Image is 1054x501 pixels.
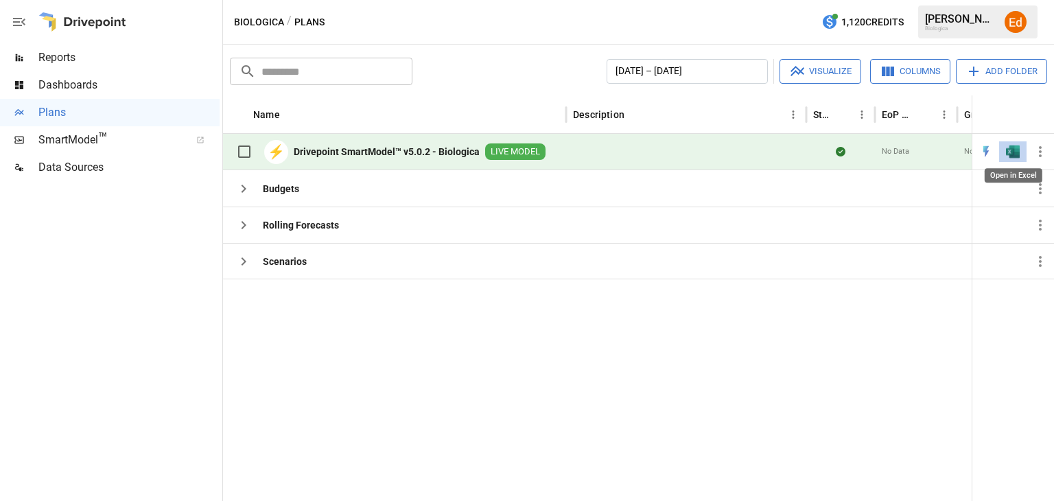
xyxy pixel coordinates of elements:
img: g5qfjXmAAAAABJRU5ErkJggg== [1006,145,1020,159]
button: Add Folder [956,59,1047,84]
button: Sort [281,105,301,124]
button: Columns [870,59,950,84]
div: Open in Excel [1006,145,1020,159]
button: Sort [915,105,935,124]
button: Sort [1035,105,1054,124]
div: Name [253,109,280,120]
span: Data Sources [38,159,220,176]
div: EoP Cash [882,109,914,120]
img: quick-edit-flash.b8aec18c.svg [979,145,993,159]
span: ™ [98,130,108,147]
div: ⚡ [264,140,288,164]
b: Drivepoint SmartModel™ v5.0.2 - Biologica [294,145,480,159]
div: Open in Excel [985,168,1042,183]
button: Sort [833,105,852,124]
div: Description [573,109,624,120]
button: Biologica [234,14,284,31]
img: Ed Lack [1005,11,1027,33]
button: 1,120Credits [816,10,909,35]
div: Open in Quick Edit [979,145,993,159]
span: No Data [882,146,909,157]
div: Status [813,109,832,120]
button: Status column menu [852,105,871,124]
div: Gross Sales [964,109,1010,120]
button: Visualize [780,59,861,84]
button: Ed Lack [996,3,1035,41]
div: Sync complete [836,145,845,159]
div: / [287,14,292,31]
button: Description column menu [784,105,803,124]
span: SmartModel [38,132,181,148]
button: EoP Cash column menu [935,105,954,124]
span: 1,120 Credits [841,14,904,31]
span: Dashboards [38,77,220,93]
b: Rolling Forecasts [263,218,339,232]
b: Scenarios [263,255,307,268]
span: LIVE MODEL [485,145,546,159]
span: No Data [964,146,992,157]
span: Plans [38,104,220,121]
div: Biologica [925,25,996,32]
button: [DATE] – [DATE] [607,59,768,84]
span: Reports [38,49,220,66]
b: Budgets [263,182,299,196]
div: [PERSON_NAME] [925,12,996,25]
button: Sort [626,105,645,124]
